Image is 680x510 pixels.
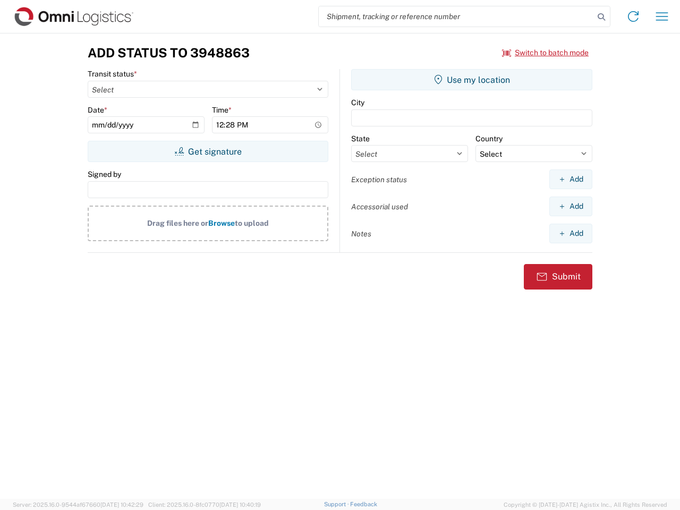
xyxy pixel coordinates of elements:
[147,219,208,227] span: Drag files here or
[502,44,589,62] button: Switch to batch mode
[235,219,269,227] span: to upload
[88,169,121,179] label: Signed by
[324,501,351,507] a: Support
[88,141,328,162] button: Get signature
[208,219,235,227] span: Browse
[524,264,592,290] button: Submit
[351,69,592,90] button: Use my location
[212,105,232,115] label: Time
[351,175,407,184] label: Exception status
[350,501,377,507] a: Feedback
[351,98,364,107] label: City
[549,224,592,243] button: Add
[549,169,592,189] button: Add
[148,501,261,508] span: Client: 2025.16.0-8fc0770
[88,69,137,79] label: Transit status
[319,6,594,27] input: Shipment, tracking or reference number
[13,501,143,508] span: Server: 2025.16.0-9544af67660
[88,105,107,115] label: Date
[504,500,667,509] span: Copyright © [DATE]-[DATE] Agistix Inc., All Rights Reserved
[88,45,250,61] h3: Add Status to 3948863
[100,501,143,508] span: [DATE] 10:42:29
[219,501,261,508] span: [DATE] 10:40:19
[351,134,370,143] label: State
[351,229,371,239] label: Notes
[475,134,503,143] label: Country
[351,202,408,211] label: Accessorial used
[549,197,592,216] button: Add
